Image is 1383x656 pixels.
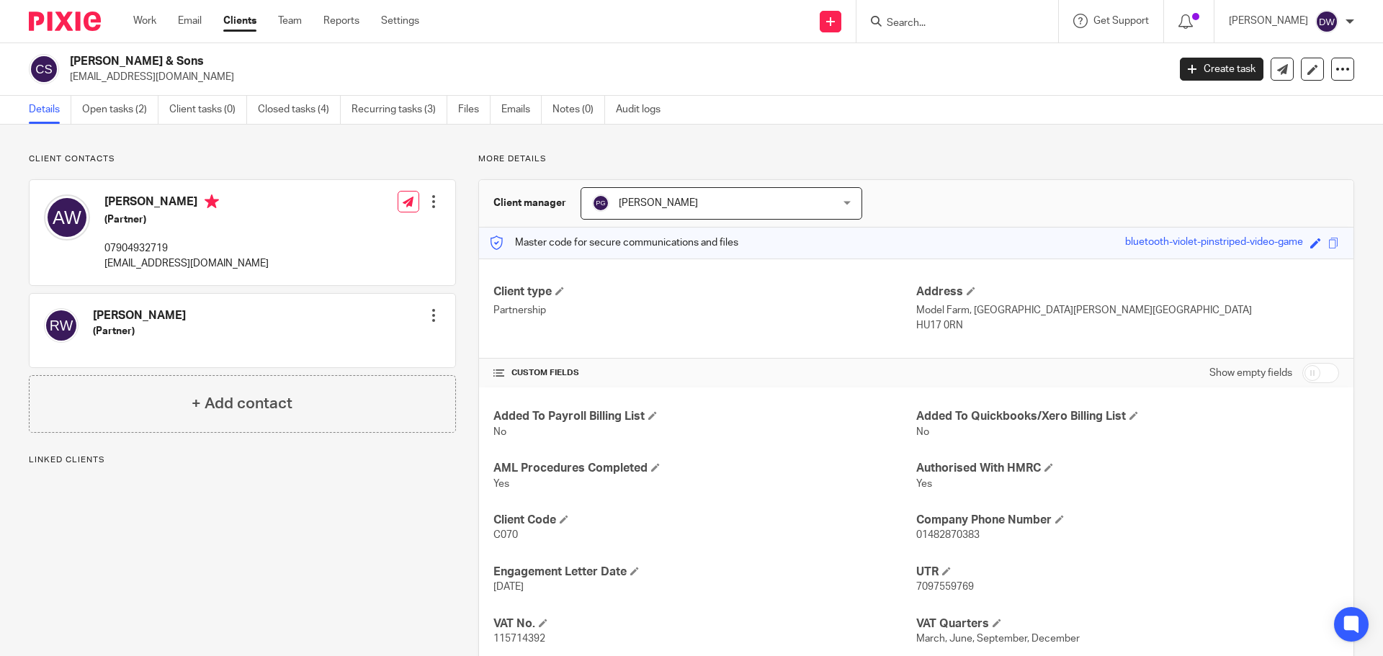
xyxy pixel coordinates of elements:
[916,479,932,489] span: Yes
[916,409,1339,424] h4: Added To Quickbooks/Xero Billing List
[192,392,292,415] h4: + Add contact
[381,14,419,28] a: Settings
[104,212,269,227] h5: (Partner)
[93,324,186,338] h5: (Partner)
[552,96,605,124] a: Notes (0)
[178,14,202,28] a: Email
[916,530,980,540] span: 01482870383
[493,461,916,476] h4: AML Procedures Completed
[916,616,1339,632] h4: VAT Quarters
[616,96,671,124] a: Audit logs
[916,634,1080,644] span: March, June, September, December
[1315,10,1338,33] img: svg%3E
[493,634,545,644] span: 115714392
[29,54,59,84] img: svg%3E
[29,454,456,466] p: Linked clients
[490,235,738,250] p: Master code for secure communications and files
[619,198,698,208] span: [PERSON_NAME]
[1229,14,1308,28] p: [PERSON_NAME]
[885,17,1015,30] input: Search
[493,196,566,210] h3: Client manager
[493,367,916,379] h4: CUSTOM FIELDS
[592,194,609,212] img: svg%3E
[223,14,256,28] a: Clients
[1093,16,1149,26] span: Get Support
[29,153,456,165] p: Client contacts
[493,582,524,592] span: [DATE]
[458,96,491,124] a: Files
[29,12,101,31] img: Pixie
[29,96,71,124] a: Details
[916,284,1339,300] h4: Address
[916,513,1339,528] h4: Company Phone Number
[1209,366,1292,380] label: Show empty fields
[169,96,247,124] a: Client tasks (0)
[104,256,269,271] p: [EMAIL_ADDRESS][DOMAIN_NAME]
[916,318,1339,333] p: HU17 0RN
[70,70,1158,84] p: [EMAIL_ADDRESS][DOMAIN_NAME]
[104,194,269,212] h4: [PERSON_NAME]
[493,479,509,489] span: Yes
[1125,235,1303,251] div: bluetooth-violet-pinstriped-video-game
[44,308,79,343] img: svg%3E
[493,616,916,632] h4: VAT No.
[44,194,90,241] img: svg%3E
[133,14,156,28] a: Work
[258,96,341,124] a: Closed tasks (4)
[493,565,916,580] h4: Engagement Letter Date
[916,303,1339,318] p: Model Farm, [GEOGRAPHIC_DATA][PERSON_NAME][GEOGRAPHIC_DATA]
[916,565,1339,580] h4: UTR
[323,14,359,28] a: Reports
[493,513,916,528] h4: Client Code
[493,303,916,318] p: Partnership
[501,96,542,124] a: Emails
[493,284,916,300] h4: Client type
[478,153,1354,165] p: More details
[1180,58,1263,81] a: Create task
[93,308,186,323] h4: [PERSON_NAME]
[916,427,929,437] span: No
[352,96,447,124] a: Recurring tasks (3)
[916,582,974,592] span: 7097559769
[493,427,506,437] span: No
[493,530,518,540] span: C070
[493,409,916,424] h4: Added To Payroll Billing List
[82,96,158,124] a: Open tasks (2)
[104,241,269,256] p: 07904932719
[916,461,1339,476] h4: Authorised With HMRC
[205,194,219,209] i: Primary
[70,54,941,69] h2: [PERSON_NAME] & Sons
[278,14,302,28] a: Team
